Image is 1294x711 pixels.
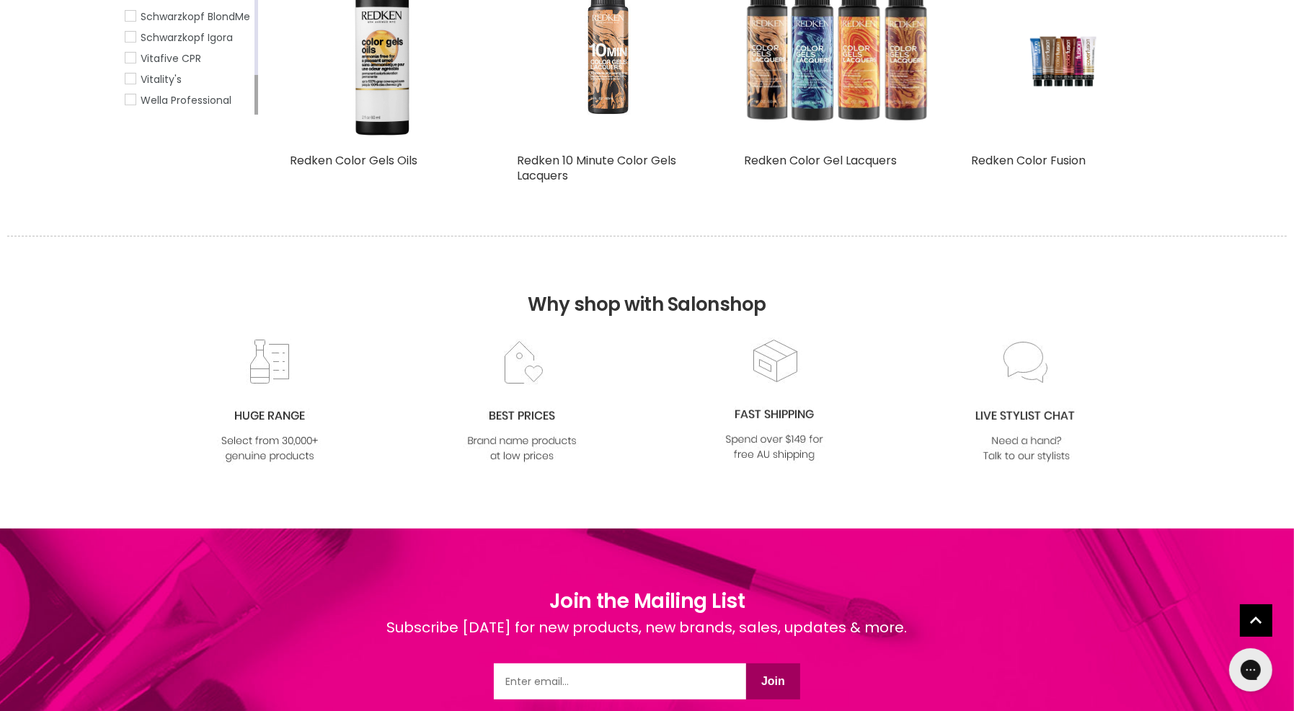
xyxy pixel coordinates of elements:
[125,50,252,66] a: Vitafive CPR
[387,586,908,617] h1: Join the Mailing List
[1240,604,1272,637] a: Back to top
[125,9,252,25] a: Schwarzkopf BlondMe
[141,51,202,66] span: Vitafive CPR
[387,617,908,663] div: Subscribe [DATE] for new products, new brands, sales, updates & more.
[141,72,182,87] span: Vitality's
[211,339,328,465] img: range2_8cf790d4-220e-469f-917d-a18fed3854b6.jpg
[7,236,1287,337] h2: Why shop with Salonshop
[141,9,251,24] span: Schwarzkopf BlondMe
[972,152,1086,169] a: Redken Color Fusion
[141,93,232,107] span: Wella Professional
[125,71,252,87] a: Vitality's
[494,663,746,699] input: Email
[745,152,898,169] a: Redken Color Gel Lacquers
[125,92,252,108] a: Wella Professional
[125,30,252,45] a: Schwarzkopf Igora
[716,337,833,464] img: fast.jpg
[464,339,580,465] img: prices.jpg
[518,152,677,184] a: Redken 10 Minute Color Gels Lacquers
[141,30,234,45] span: Schwarzkopf Igora
[968,339,1085,465] img: chat_c0a1c8f7-3133-4fc6-855f-7264552747f6.jpg
[1240,604,1272,642] span: Back to top
[746,663,800,699] button: Join
[1222,643,1280,697] iframe: Gorgias live chat messenger
[291,152,418,169] a: Redken Color Gels Oils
